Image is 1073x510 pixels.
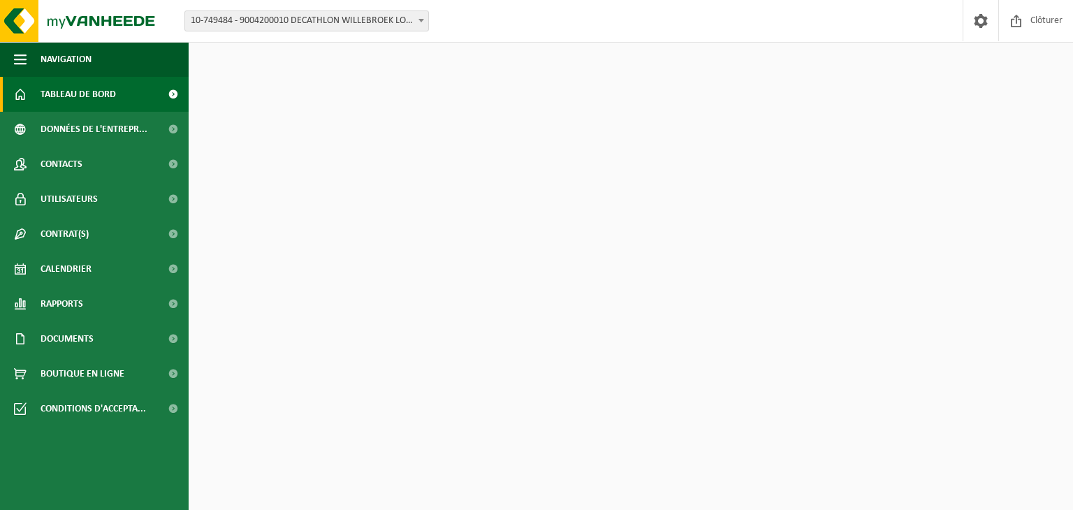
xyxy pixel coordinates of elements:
span: 10-749484 - 9004200010 DECATHLON WILLEBROEK LOGISTIEK - WILLEBROEK [184,10,429,31]
span: Contacts [41,147,82,182]
span: Calendrier [41,252,92,286]
span: Contrat(s) [41,217,89,252]
span: Navigation [41,42,92,77]
span: Documents [41,321,94,356]
span: Boutique en ligne [41,356,124,391]
span: 10-749484 - 9004200010 DECATHLON WILLEBROEK LOGISTIEK - WILLEBROEK [185,11,428,31]
span: Rapports [41,286,83,321]
span: Utilisateurs [41,182,98,217]
span: Données de l'entrepr... [41,112,147,147]
span: Conditions d'accepta... [41,391,146,426]
span: Tableau de bord [41,77,116,112]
